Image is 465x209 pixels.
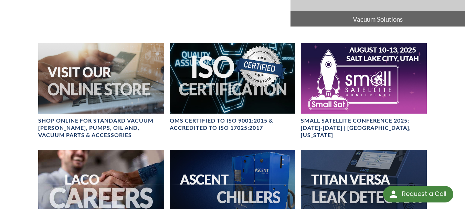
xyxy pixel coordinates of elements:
[170,43,296,132] a: ISO Certification headerQMS CERTIFIED to ISO 9001:2015 & Accredited to ISO 17025:2017
[170,117,296,132] h4: QMS CERTIFIED to ISO 9001:2015 & Accredited to ISO 17025:2017
[301,117,427,138] h4: Small Satellite Conference 2025: [DATE]-[DATE] | [GEOGRAPHIC_DATA], [US_STATE]
[290,11,465,28] span: Vacuum Solutions
[301,43,427,139] a: Small Satellite Conference 2025: August 10-13 | Salt Lake City, UtahSmall Satellite Conference 20...
[383,186,453,202] div: Request a Call
[38,43,164,139] a: Visit Our Online Store headerSHOP ONLINE FOR STANDARD VACUUM [PERSON_NAME], PUMPS, OIL AND, VACUU...
[388,189,399,200] img: round button
[402,186,446,202] div: Request a Call
[38,117,164,138] h4: SHOP ONLINE FOR STANDARD VACUUM [PERSON_NAME], PUMPS, OIL AND, VACUUM PARTS & ACCESSORIES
